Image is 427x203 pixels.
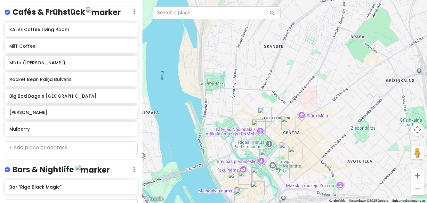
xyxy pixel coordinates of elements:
button: Verkleinern [411,183,424,195]
a: Dieses Gebiet in Google Maps öffnen (in neuem Fenster) [144,195,165,203]
img: marker [76,165,110,175]
h4: Bars & Nightlife [12,165,110,175]
input: Search a place [153,6,281,19]
button: Kamerasteuerung für die Karte [411,123,424,136]
h4: Cafés & Frühstück [12,7,121,18]
input: + Add place or address [5,141,138,154]
div: Mārtiņa Beķereja [273,161,292,181]
div: Shōyu [204,76,223,95]
div: Big Bad Bagels Old Town [248,179,267,198]
div: MiiT Coffee [279,113,298,133]
div: Rozengrāls (Vinarium civitatis rigensis) [225,169,245,189]
img: Google [144,195,165,203]
h6: Mīkla ([PERSON_NAME]) [9,60,133,66]
div: Mulberry [255,105,274,124]
h6: Big Bad Bagels [GEOGRAPHIC_DATA] [9,93,133,99]
button: Vergrößern [411,169,424,182]
h6: MiiT Coffee [9,43,133,49]
div: Mīkla (Mīkla Bakery) [249,164,268,183]
div: KALVE Coffee Living Room [249,117,268,136]
h6: [PERSON_NAME] [9,110,133,115]
div: Bar "Riga Black Magic" [236,168,255,187]
div: Rocket Bean Raiņa Bulvāris [257,147,276,166]
h6: KALVE Coffee Living Room [9,27,133,32]
span: Kartendaten ©2025 Google [349,199,388,202]
h6: Mulberry [9,126,133,132]
h6: Bar "Riga Black Magic" [9,184,133,190]
button: Pegman auf die Karte ziehen, um Street View aufzurufen [411,146,424,159]
a: Nutzungsbedingungen (wird in neuem Tab geöffnet) [392,199,425,202]
h6: Rocket Bean Raiņa Bulvāris [9,77,133,82]
div: Lido Dzirnavas [286,143,305,163]
button: Kurzbefehle [329,199,345,203]
div: LIDO Vērmanītis [277,139,296,158]
img: marker [86,7,121,17]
